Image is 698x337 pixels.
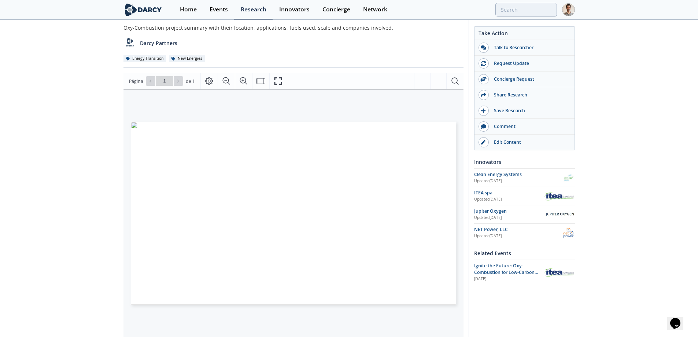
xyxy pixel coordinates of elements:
[489,139,571,146] div: Edit Content
[474,135,575,150] a: Edit Content
[474,178,562,184] div: Updated [DATE]
[489,44,571,51] div: Talk to Researcher
[279,7,310,12] div: Innovators
[474,233,562,239] div: Updated [DATE]
[474,171,575,184] a: Clean Energy Systems Updated[DATE] Clean Energy Systems
[474,190,575,202] a: ITEA spa Updated[DATE] ITEA spa
[667,308,691,330] iframe: chat widget
[474,29,575,40] div: Take Action
[140,39,177,47] p: Darcy Partners
[123,24,464,32] div: Oxy-Combustion project summary with their location, applications, fuels used, scale and companies...
[562,171,575,184] img: Clean Energy Systems
[474,155,575,168] div: Innovators
[474,215,544,221] div: Updated [DATE]
[210,7,228,12] div: Events
[474,247,575,260] div: Related Events
[474,263,575,282] a: Ignite the Future: Oxy-Combustion for Low-Carbon Power [DATE] ITEA spa
[363,7,387,12] div: Network
[562,226,575,239] img: NET Power, LLC
[495,3,557,17] input: Advanced Search
[474,226,575,239] a: NET Power, LLC Updated[DATE] NET Power, LLC
[489,123,571,130] div: Comment
[180,7,197,12] div: Home
[474,171,562,178] div: Clean Energy Systems
[489,60,571,67] div: Request Update
[489,107,571,114] div: Save Research
[544,191,575,201] img: ITEA spa
[474,208,575,221] a: Jupiter Oxygen Updated[DATE] Jupiter Oxygen
[322,7,350,12] div: Concierge
[474,197,544,202] div: Updated [DATE]
[544,210,575,219] img: Jupiter Oxygen
[474,226,562,233] div: NET Power, LLC
[544,267,575,278] img: ITEA spa
[489,92,571,98] div: Share Research
[169,55,205,62] div: New Energies
[474,276,539,282] div: [DATE]
[474,208,544,215] div: Jupiter Oxygen
[562,3,575,16] img: Profile
[474,190,544,196] div: ITEA spa
[123,55,166,62] div: Energy Transition
[241,7,266,12] div: Research
[123,3,163,16] img: logo-wide.svg
[474,263,538,282] span: Ignite the Future: Oxy-Combustion for Low-Carbon Power
[489,76,571,83] div: Concierge Request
